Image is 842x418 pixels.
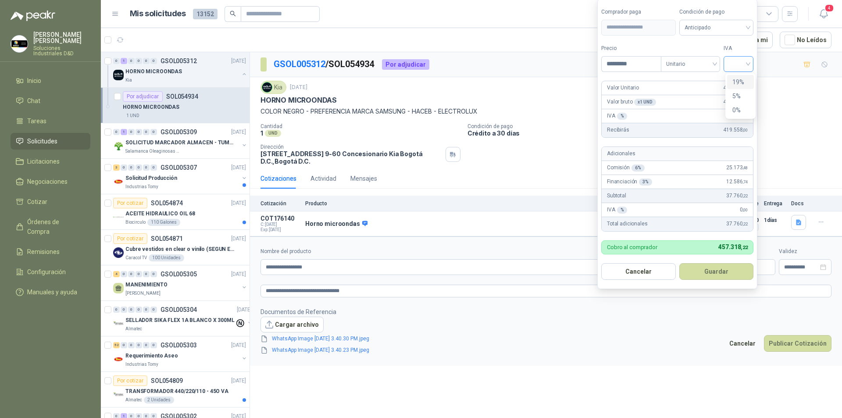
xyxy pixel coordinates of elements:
[350,174,377,183] div: Mensajes
[27,217,82,236] span: Órdenes de Compra
[113,162,248,190] a: 3 0 0 0 0 0 GSOL005307[DATE] Company LogoSolicitud ProducciónIndustrias Tomy
[780,32,831,48] button: No Leídos
[143,58,150,64] div: 0
[101,230,250,265] a: Por cotizarSOL054871[DATE] Company LogoCubre vestidos en clear o vinilo (SEGUN ESPECIFICACIONES D...
[150,164,157,171] div: 0
[607,164,645,172] p: Comisión
[634,99,656,106] div: x 1 UND
[113,318,124,329] img: Company Logo
[149,254,184,261] div: 100 Unidades
[11,72,90,89] a: Inicio
[123,112,143,119] div: 1 UND
[231,270,246,279] p: [DATE]
[113,129,120,135] div: 0
[601,263,676,280] button: Cancelar
[125,254,147,261] p: Caracol TV
[268,346,373,354] a: WhatsApp Image [DATE] 3.40.23 PM.jpeg
[617,113,628,120] div: %
[607,112,627,120] p: IVA
[260,174,296,183] div: Cotizaciones
[193,9,218,19] span: 13152
[305,220,367,228] p: Horno microondas
[11,284,90,300] a: Manuales y ayuda
[113,56,248,84] a: 0 1 0 0 0 0 GSOL005312[DATE] Company LogoHORNO MICROONDASKia
[231,57,246,65] p: [DATE]
[125,245,235,254] p: Cubre vestidos en clear o vinilo (SEGUN ESPECIFICACIONES DEL ADJUNTO)
[237,306,252,314] p: [DATE]
[742,128,748,132] span: ,00
[27,247,60,257] span: Remisiones
[113,271,120,277] div: 4
[607,84,639,92] p: Valor Unitario
[685,21,749,34] span: Anticipado
[125,139,235,147] p: SOLICITUD MARCADOR ALMACEN - TUMACO
[260,107,831,116] p: COLOR NEGRO - PREFERENCIA MARCA SAMSUNG - HACEB - ELECTROLUX
[161,307,197,313] p: GSOL005304
[147,219,180,226] div: 110 Galones
[128,342,135,348] div: 0
[136,58,142,64] div: 0
[607,192,626,200] p: Subtotal
[125,325,142,332] p: Almatec
[231,341,246,350] p: [DATE]
[33,32,90,44] p: [PERSON_NAME] [PERSON_NAME]
[125,352,178,360] p: Requerimiento Aseo
[310,174,336,183] div: Actividad
[151,200,183,206] p: SOL054874
[136,342,142,348] div: 0
[764,215,786,225] p: 1 días
[467,123,838,129] p: Condición de pago
[231,164,246,172] p: [DATE]
[732,91,749,101] div: 5%
[607,98,656,106] p: Valor bruto
[150,271,157,277] div: 0
[260,200,300,207] p: Cotización
[121,129,127,135] div: 1
[382,59,429,70] div: Por adjudicar
[724,335,760,352] button: Cancelar
[290,83,307,92] p: [DATE]
[260,144,442,150] p: Dirección
[101,372,250,407] a: Por cotizarSOL054809[DATE] Company LogoTRANSFORMADOR 440/220/110 - 45O VAAlmatec2 Unidades
[679,263,754,280] button: Guardar
[113,247,124,258] img: Company Logo
[143,342,150,348] div: 0
[742,165,748,170] span: ,48
[726,178,748,186] span: 12.586
[740,206,748,214] span: 0
[113,342,120,348] div: 52
[161,58,197,64] p: GSOL005312
[724,44,753,53] label: IVA
[230,11,236,17] span: search
[824,4,834,12] span: 4
[150,307,157,313] div: 0
[113,70,124,80] img: Company Logo
[262,82,272,92] img: Company Logo
[11,214,90,240] a: Órdenes de Compra
[727,89,754,103] div: 5%
[113,141,124,151] img: Company Logo
[740,247,775,256] label: Flete
[27,287,77,297] span: Manuales y ayuda
[125,281,168,289] p: MANENIMIENTO
[161,129,197,135] p: GSOL005309
[125,387,228,396] p: TRANSFORMADOR 440/220/110 - 45O VA
[639,179,652,186] div: 3 %
[467,129,838,137] p: Crédito a 30 días
[125,77,132,84] p: Kia
[125,68,182,76] p: HORNO MICROONDAS
[136,271,142,277] div: 0
[764,335,831,352] button: Publicar Cotización
[27,116,46,126] span: Tareas
[607,150,635,158] p: Adicionales
[260,150,442,165] p: [STREET_ADDRESS] 9-60 Concesionario Kia Bogotá D.C. , Bogotá D.C.
[123,103,179,111] p: HORNO MICROONDAS
[27,157,60,166] span: Licitaciones
[121,164,127,171] div: 0
[166,93,198,100] p: SOL054934
[113,58,120,64] div: 0
[607,244,657,250] p: Cobro al comprador
[11,93,90,109] a: Chat
[718,243,748,250] span: 457.318
[27,197,47,207] span: Cotizar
